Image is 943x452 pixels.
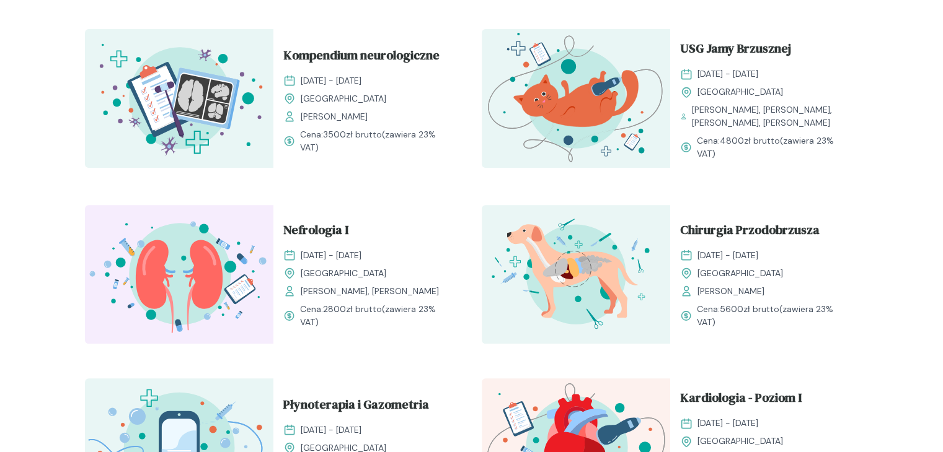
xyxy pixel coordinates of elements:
span: Kardiologia - Poziom I [680,388,802,412]
span: 4800 zł brutto [720,135,780,146]
a: Płynoterapia i Gazometria [283,395,452,419]
span: 2800 zł brutto [323,303,382,315]
span: USG Jamy Brzusznej [680,39,791,63]
span: [GEOGRAPHIC_DATA] [697,435,783,448]
span: [GEOGRAPHIC_DATA] [697,267,783,280]
span: [PERSON_NAME] [301,110,368,123]
span: [DATE] - [DATE] [301,74,361,87]
span: 5600 zł brutto [720,303,779,315]
a: Nefrologia I [283,220,452,244]
span: Cena: (zawiera 23% VAT) [697,303,849,329]
a: Kompendium neurologiczne [283,46,452,69]
img: ZpbSsR5LeNNTxNrh_Nefro_T.svg [85,205,273,344]
a: Kardiologia - Poziom I [680,388,849,412]
span: [GEOGRAPHIC_DATA] [301,267,386,280]
span: [GEOGRAPHIC_DATA] [697,85,783,98]
span: Cena: (zawiera 23% VAT) [300,303,452,329]
span: [DATE] - [DATE] [697,67,758,80]
span: [DATE] - [DATE] [697,249,758,262]
img: Z2B805bqstJ98kzs_Neuro_T.svg [85,29,273,168]
span: [DATE] - [DATE] [301,249,361,262]
span: Kompendium neurologiczne [283,46,440,69]
span: Nefrologia I [283,220,348,244]
span: Cena: (zawiera 23% VAT) [300,128,452,154]
span: Płynoterapia i Gazometria [283,395,429,419]
img: ZpbG_h5LeNNTxNnP_USG_JB_T.svg [482,29,670,168]
span: [DATE] - [DATE] [301,424,361,437]
span: [PERSON_NAME], [PERSON_NAME] [301,285,439,298]
a: Chirurgia Przodobrzusza [680,220,849,244]
a: USG Jamy Brzusznej [680,39,849,63]
img: ZpbG-B5LeNNTxNnI_ChiruJB_T.svg [482,205,670,344]
span: [PERSON_NAME] [697,285,764,298]
span: 3500 zł brutto [323,129,382,140]
span: [DATE] - [DATE] [697,417,758,430]
span: Cena: (zawiera 23% VAT) [697,134,849,160]
span: [PERSON_NAME], [PERSON_NAME], [PERSON_NAME], [PERSON_NAME] [692,103,849,129]
span: Chirurgia Przodobrzusza [680,220,820,244]
span: [GEOGRAPHIC_DATA] [301,92,386,105]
